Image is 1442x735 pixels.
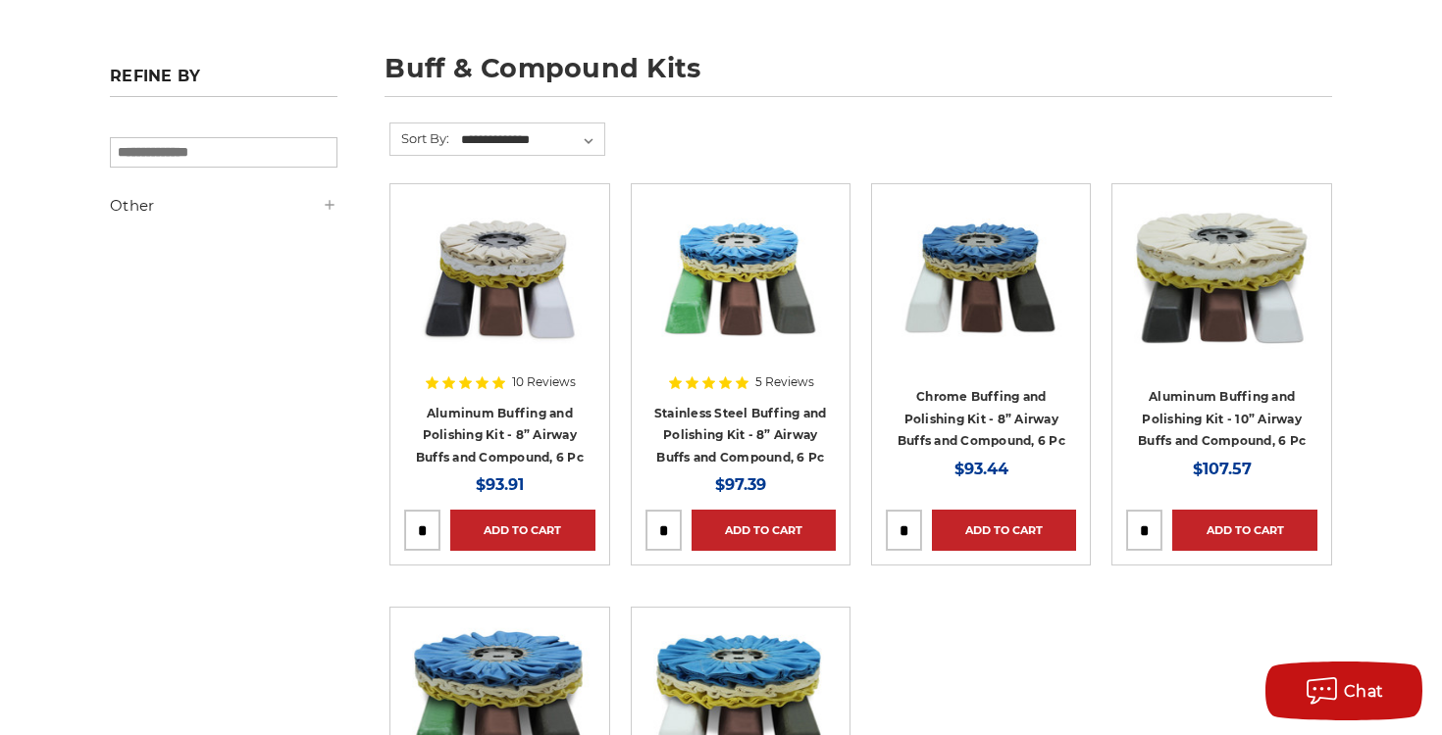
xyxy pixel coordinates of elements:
span: $97.39 [715,475,766,494]
img: 10 inch airway buff and polishing compound kit for aluminum [1126,198,1316,355]
img: 8 inch airway buffing wheel and compound kit for aluminum [404,198,594,355]
a: 8 inch airway buffing wheel and compound kit for aluminum [404,198,594,449]
span: Chat [1344,682,1384,701]
select: Sort By: [458,125,604,155]
h5: Other [110,194,337,218]
img: 8 inch airway buffing wheel and compound kit for stainless steel [645,198,836,355]
a: Stainless Steel Buffing and Polishing Kit - 8” Airway Buffs and Compound, 6 Pc [654,406,827,465]
a: Aluminum Buffing and Polishing Kit - 8” Airway Buffs and Compound, 6 Pc [416,406,584,465]
span: $93.44 [954,460,1008,478]
a: Add to Cart [932,510,1076,551]
span: $93.91 [476,475,524,494]
span: $107.57 [1193,460,1252,478]
a: 8 inch airway buffing wheel and compound kit for chrome [886,198,1076,449]
a: 8 inch airway buffing wheel and compound kit for stainless steel [645,198,836,449]
h1: buff & compound kits [385,55,1332,97]
a: Add to Cart [692,510,836,551]
h5: Refine by [110,67,337,97]
img: 8 inch airway buffing wheel and compound kit for chrome [886,198,1076,355]
a: Add to Cart [1172,510,1316,551]
label: Sort By: [390,123,449,153]
button: Chat [1265,661,1422,720]
a: 10 inch airway buff and polishing compound kit for aluminum [1126,198,1316,449]
a: Add to Cart [450,510,594,551]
